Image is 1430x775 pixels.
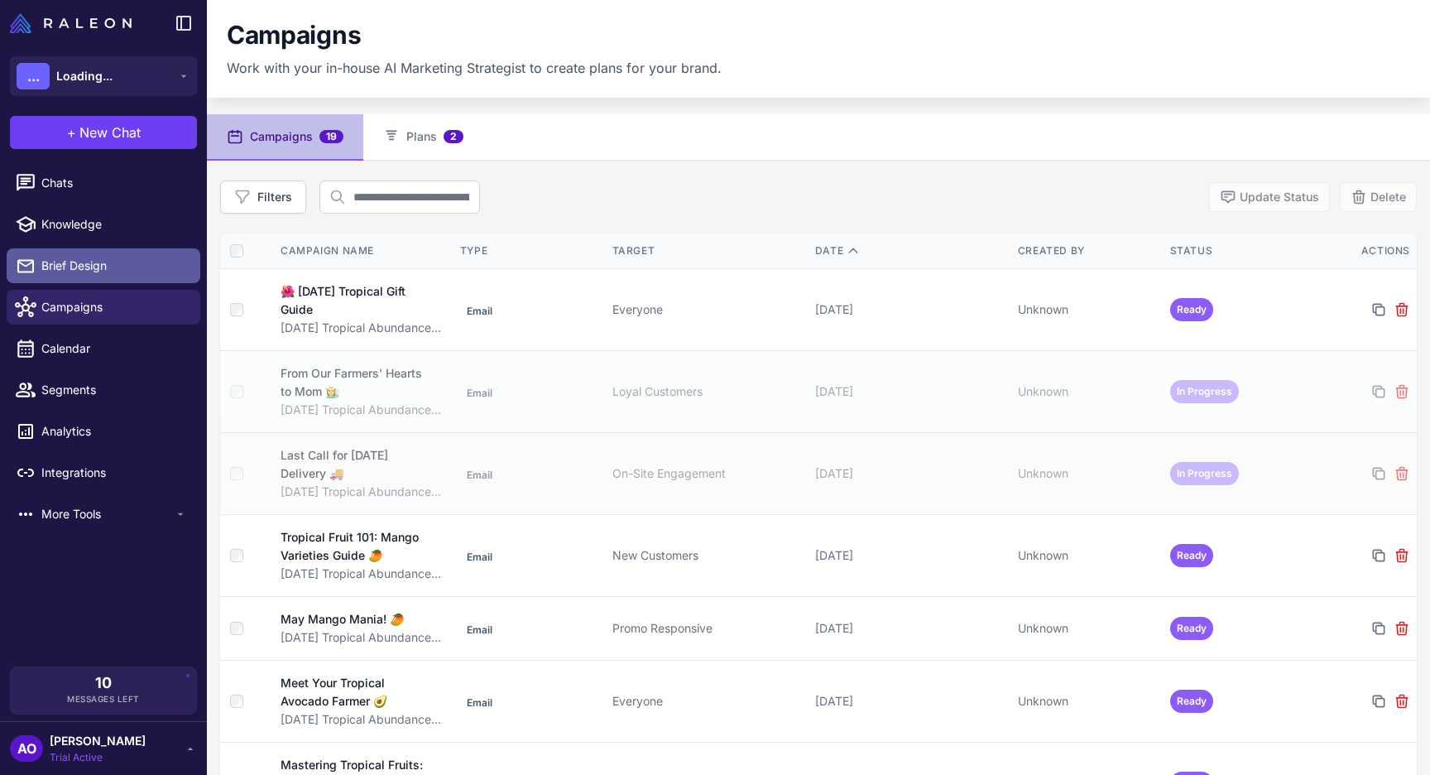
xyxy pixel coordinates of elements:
[10,116,197,149] button: +New Chat
[281,710,444,729] div: [DATE] Tropical Abundance Campaign
[460,243,599,258] div: Type
[612,465,802,483] div: On-Site Engagement
[1018,301,1157,319] div: Unknown
[50,732,146,750] span: [PERSON_NAME]
[95,676,112,691] span: 10
[1340,182,1417,212] button: Delete
[612,301,802,319] div: Everyone
[1018,243,1157,258] div: Created By
[815,619,1005,638] div: [DATE]
[612,619,802,638] div: Promo Responsive
[207,114,363,161] button: Campaigns19
[281,364,430,401] div: From Our Farmers' Hearts to Mom 👩‍🌾
[1018,465,1157,483] div: Unknown
[612,692,802,710] div: Everyone
[1018,692,1157,710] div: Unknown
[1315,233,1417,269] th: Actions
[67,693,140,705] span: Messages Left
[460,549,499,566] span: Email
[319,130,343,143] span: 19
[612,243,802,258] div: Target
[7,414,200,449] a: Analytics
[7,373,200,407] a: Segments
[281,243,444,258] div: Campaign Name
[7,248,200,283] a: Brief Design
[460,695,499,711] span: Email
[41,339,187,358] span: Calendar
[7,207,200,242] a: Knowledge
[7,166,200,200] a: Chats
[56,67,113,85] span: Loading...
[460,622,499,638] span: Email
[220,181,306,214] button: Filters
[1170,243,1309,258] div: Status
[612,546,802,565] div: New Customers
[281,674,430,710] div: Meet Your Tropical Avocado Farmer 🥑
[227,58,722,78] p: Work with your in-house AI Marketing Strategist to create plans for your brand.
[281,610,404,628] div: May Mango Mania! 🥭
[17,63,50,89] div: ...
[7,455,200,490] a: Integrations
[1018,546,1157,565] div: Unknown
[1170,462,1239,485] span: In Progress
[460,385,499,402] span: Email
[281,446,429,483] div: Last Call for [DATE] Delivery 🚚
[10,735,43,762] div: AO
[41,174,187,192] span: Chats
[612,383,802,401] div: Loyal Customers
[815,692,1005,710] div: [DATE]
[281,565,444,583] div: [DATE] Tropical Abundance Campaign
[41,422,187,440] span: Analytics
[41,215,187,233] span: Knowledge
[41,298,187,316] span: Campaigns
[10,13,138,33] a: Raleon Logo
[50,750,146,765] span: Trial Active
[67,123,76,142] span: +
[363,114,483,161] button: Plans2
[1018,383,1157,401] div: Unknown
[281,528,432,565] div: Tropical Fruit 101: Mango Varieties Guide 🥭
[281,401,444,419] div: [DATE] Tropical Abundance Campaign
[79,123,141,142] span: New Chat
[281,282,428,319] div: 🌺 [DATE] Tropical Gift Guide
[815,301,1005,319] div: [DATE]
[1170,617,1213,640] span: Ready
[41,381,187,399] span: Segments
[227,20,361,51] h1: Campaigns
[460,303,499,320] span: Email
[1209,182,1330,212] button: Update Status
[7,290,200,325] a: Campaigns
[1170,298,1213,321] span: Ready
[444,130,463,143] span: 2
[41,464,187,482] span: Integrations
[281,628,444,647] div: [DATE] Tropical Abundance Campaign
[1170,690,1213,713] span: Ready
[815,546,1005,565] div: [DATE]
[815,465,1005,483] div: [DATE]
[10,56,197,96] button: ...Loading...
[460,467,499,484] span: Email
[1170,544,1213,567] span: Ready
[281,319,444,337] div: [DATE] Tropical Abundance Campaign
[281,483,444,501] div: [DATE] Tropical Abundance Campaign
[1170,380,1239,403] span: In Progress
[41,505,174,523] span: More Tools
[1018,619,1157,638] div: Unknown
[7,331,200,366] a: Calendar
[815,383,1005,401] div: [DATE]
[41,257,187,275] span: Brief Design
[815,243,1005,258] div: Date
[10,13,132,33] img: Raleon Logo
